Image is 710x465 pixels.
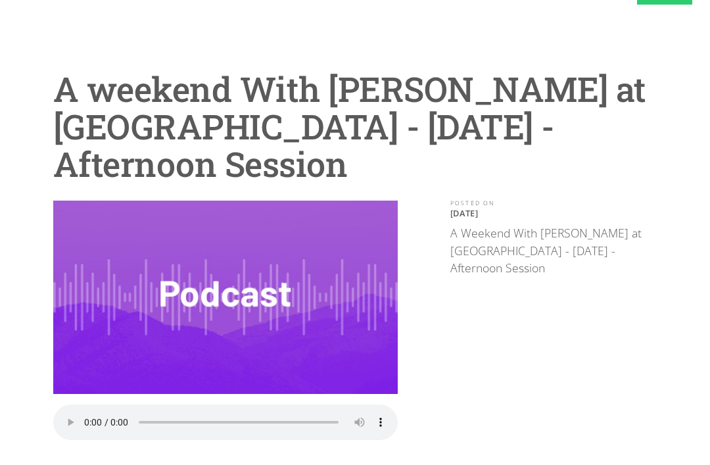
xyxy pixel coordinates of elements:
[53,405,398,441] audio: Your browser does not support the audio element.
[53,201,398,395] img: A weekend With Peter Jackson at UChurch - April 22 2023 - Afternoon Session
[450,201,657,207] div: POSTED ON
[450,208,657,219] p: [DATE]
[450,225,657,277] p: A Weekend With [PERSON_NAME] at [GEOGRAPHIC_DATA] - [DATE] - Afternoon Session
[53,71,657,184] h1: A weekend With [PERSON_NAME] at [GEOGRAPHIC_DATA] - [DATE] - Afternoon Session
